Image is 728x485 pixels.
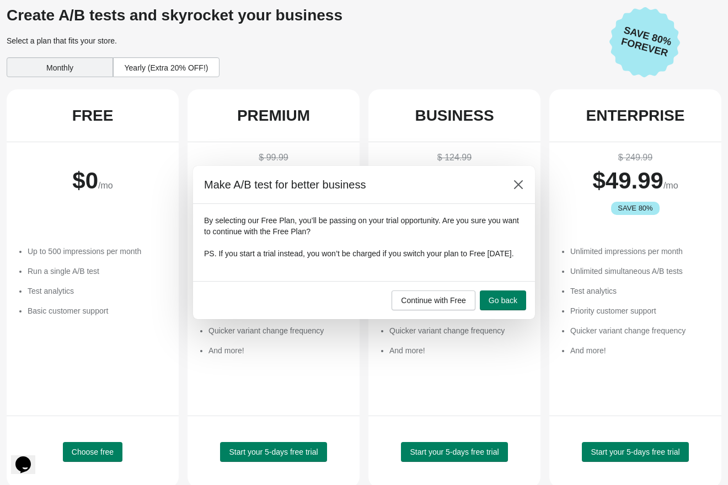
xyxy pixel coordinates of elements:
[204,215,524,237] p: By selecting our Free Plan, you’ll be passing on your trial opportunity. Are you sure you want to...
[204,248,524,259] p: PS. If you start a trial instead, you won’t be charged if you switch your plan to Free [DATE].
[489,296,517,305] span: Go back
[11,441,46,474] iframe: chat widget
[204,177,497,192] h2: Make A/B test for better business
[480,290,526,310] button: Go back
[392,290,475,310] button: Continue with Free
[401,296,466,305] span: Continue with Free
